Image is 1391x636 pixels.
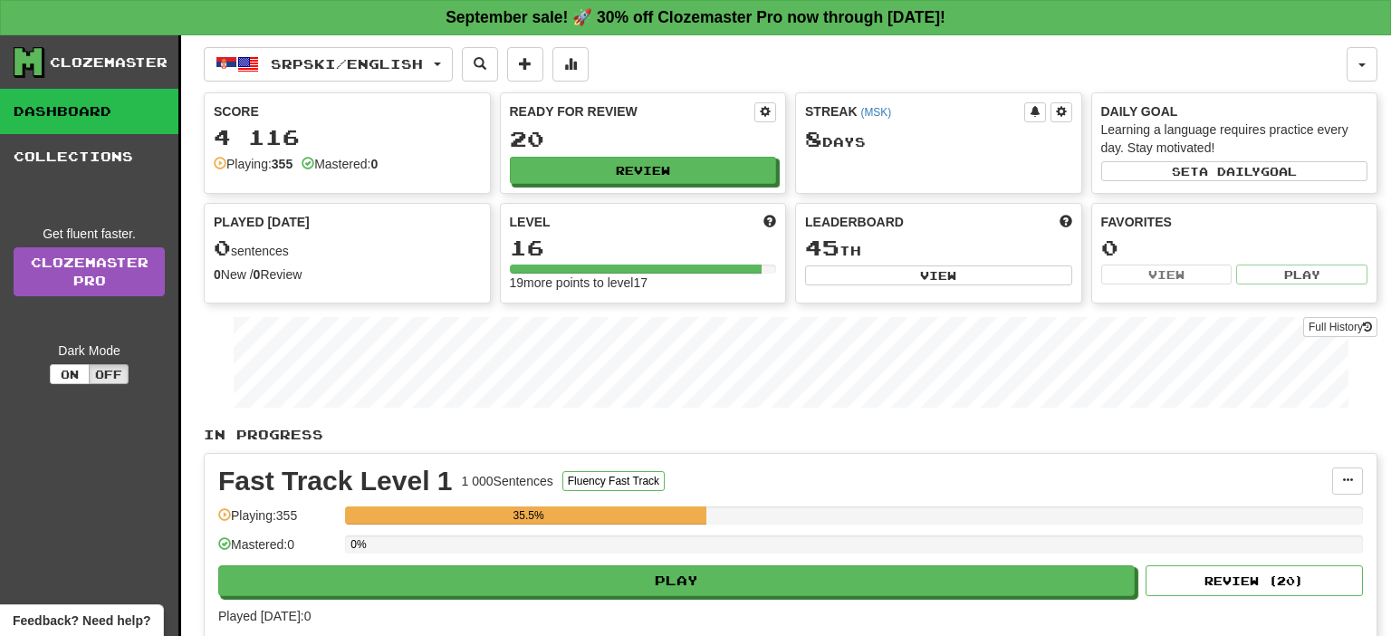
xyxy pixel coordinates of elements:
div: Get fluent faster. [14,225,165,243]
span: Level [510,213,551,231]
div: Day s [805,128,1072,151]
button: Review (20) [1146,565,1363,596]
button: Add sentence to collection [507,47,543,82]
strong: 0 [214,267,221,282]
div: Ready for Review [510,102,755,120]
strong: 355 [272,157,293,171]
div: 20 [510,128,777,150]
div: Learning a language requires practice every day. Stay motivated! [1101,120,1368,157]
span: Played [DATE] [214,213,310,231]
a: ClozemasterPro [14,247,165,296]
button: Review [510,157,777,184]
div: Mastered: 0 [218,535,336,565]
strong: 0 [254,267,261,282]
div: Playing: [214,155,293,173]
strong: 0 [370,157,378,171]
div: Favorites [1101,213,1368,231]
span: a daily [1199,165,1261,178]
div: th [805,236,1072,260]
div: sentences [214,236,481,260]
a: (MSK) [860,106,891,119]
span: 8 [805,126,822,151]
span: Score more points to level up [763,213,776,231]
div: 35.5% [350,506,706,525]
div: 16 [510,236,777,259]
button: Search sentences [462,47,498,82]
div: 1 000 Sentences [462,472,553,490]
button: More stats [552,47,589,82]
button: Off [89,364,129,384]
button: Seta dailygoal [1101,161,1368,181]
span: Srpski / English [271,56,423,72]
button: Full History [1303,317,1377,337]
div: 4 116 [214,126,481,149]
div: Clozemaster [50,53,168,72]
div: Streak [805,102,1024,120]
span: Open feedback widget [13,612,150,630]
div: Playing: 355 [218,506,336,536]
p: In Progress [204,426,1377,444]
div: Daily Goal [1101,102,1368,120]
button: Play [1236,265,1367,284]
div: Fast Track Level 1 [218,467,453,495]
button: View [805,265,1072,285]
span: Leaderboard [805,213,904,231]
button: Fluency Fast Track [562,471,665,491]
div: New / Review [214,265,481,284]
div: Score [214,102,481,120]
span: 45 [805,235,839,260]
button: On [50,364,90,384]
div: Dark Mode [14,342,165,360]
div: Mastered: [302,155,378,173]
span: This week in points, UTC [1060,213,1072,231]
button: Srpski/English [204,47,453,82]
div: 0 [1101,236,1368,259]
div: 19 more points to level 17 [510,274,777,292]
span: Played [DATE]: 0 [218,609,311,623]
button: Play [218,565,1135,596]
span: 0 [214,235,231,260]
button: View [1101,265,1233,284]
strong: September sale! 🚀 30% off Clozemaster Pro now through [DATE]! [446,8,945,26]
